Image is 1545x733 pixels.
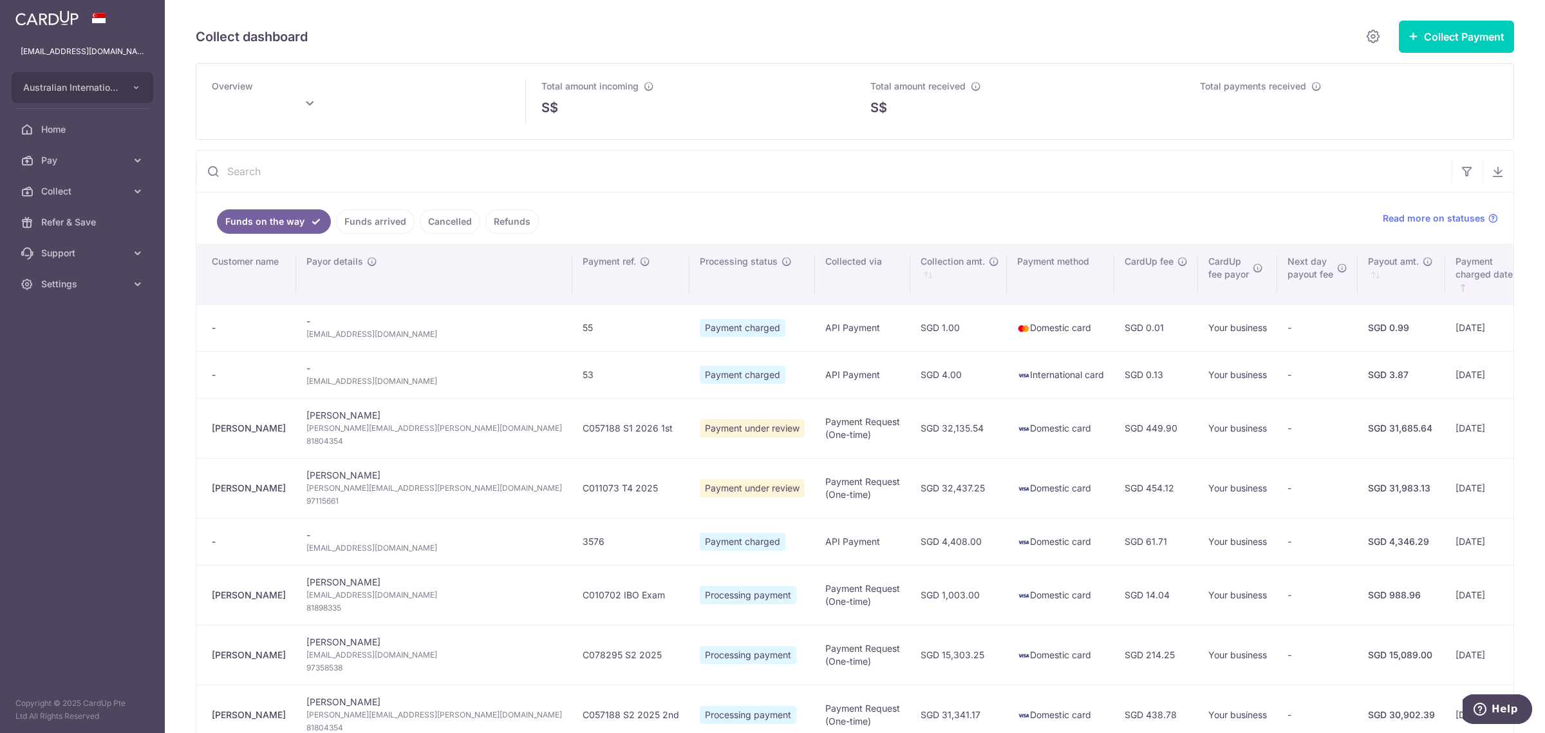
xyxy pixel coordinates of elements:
[1383,212,1485,225] span: Read more on statuses
[700,646,796,664] span: Processing payment
[1007,304,1114,351] td: Domestic card
[700,479,805,497] span: Payment under review
[1445,458,1535,518] td: [DATE]
[296,518,572,565] td: -
[1277,245,1358,304] th: Next daypayout fee
[12,72,153,103] button: Australian International School Pte Ltd
[1445,518,1535,565] td: [DATE]
[1368,255,1419,268] span: Payout amt.
[23,81,118,94] span: Australian International School Pte Ltd
[700,533,785,551] span: Payment charged
[1445,398,1535,458] td: [DATE]
[212,321,286,334] div: -
[1017,322,1030,335] img: mastercard-sm-87a3fd1e0bddd137fecb07648320f44c262e2538e7db6024463105ddbc961eb2.png
[1383,212,1498,225] a: Read more on statuses
[1368,535,1435,548] div: SGD 4,346.29
[41,185,126,198] span: Collect
[212,422,286,435] div: [PERSON_NAME]
[1114,565,1198,625] td: SGD 14.04
[1114,304,1198,351] td: SGD 0.01
[541,98,558,117] span: S$
[700,419,805,437] span: Payment under review
[1208,255,1249,281] span: CardUp fee payor
[910,351,1007,398] td: SGD 4.00
[212,482,286,495] div: [PERSON_NAME]
[870,98,887,117] span: S$
[1277,458,1358,518] td: -
[910,565,1007,625] td: SGD 1,003.00
[1445,245,1535,304] th: Paymentcharged date : activate to sort column ascending
[41,247,126,260] span: Support
[1198,518,1277,565] td: Your business
[296,625,572,685] td: [PERSON_NAME]
[1277,625,1358,685] td: -
[41,278,126,290] span: Settings
[336,209,415,234] a: Funds arrived
[296,304,572,351] td: -
[212,368,286,381] div: -
[1463,694,1532,727] iframe: Opens a widget where you can find more information
[212,535,286,548] div: -
[306,542,562,555] span: [EMAIL_ADDRESS][DOMAIN_NAME]
[485,209,539,234] a: Refunds
[910,625,1007,685] td: SGD 15,303.25
[1007,351,1114,398] td: International card
[1017,369,1030,382] img: visa-sm-192604c4577d2d35970c8ed26b86981c2741ebd56154ab54ad91a526f0f24972.png
[700,586,796,604] span: Processing payment
[296,565,572,625] td: [PERSON_NAME]
[1017,536,1030,549] img: visa-sm-192604c4577d2d35970c8ed26b86981c2741ebd56154ab54ad91a526f0f24972.png
[910,458,1007,518] td: SGD 32,437.25
[815,565,910,625] td: Payment Request (One-time)
[870,81,966,91] span: Total amount received
[1114,518,1198,565] td: SGD 61.71
[815,458,910,518] td: Payment Request (One-time)
[1368,589,1435,602] div: SGD 988.96
[306,422,562,435] span: [PERSON_NAME][EMAIL_ADDRESS][PERSON_NAME][DOMAIN_NAME]
[1445,565,1535,625] td: [DATE]
[21,45,144,58] p: [EMAIL_ADDRESS][DOMAIN_NAME]
[306,589,562,602] span: [EMAIL_ADDRESS][DOMAIN_NAME]
[572,351,689,398] td: 53
[572,458,689,518] td: C011073 T4 2025
[910,398,1007,458] td: SGD 32,135.54
[29,9,55,21] span: Help
[1277,351,1358,398] td: -
[541,81,639,91] span: Total amount incoming
[1277,565,1358,625] td: -
[296,458,572,518] td: [PERSON_NAME]
[1125,255,1174,268] span: CardUp fee
[1114,245,1198,304] th: CardUp fee
[306,375,562,388] span: [EMAIL_ADDRESS][DOMAIN_NAME]
[572,518,689,565] td: 3576
[1445,625,1535,685] td: [DATE]
[41,154,126,167] span: Pay
[572,398,689,458] td: C057188 S1 2026 1st
[1368,422,1435,435] div: SGD 31,685.64
[815,351,910,398] td: API Payment
[572,304,689,351] td: 55
[1198,304,1277,351] td: Your business
[1198,458,1277,518] td: Your business
[1114,458,1198,518] td: SGD 454.12
[815,245,910,304] th: Collected via
[1114,351,1198,398] td: SGD 0.13
[296,398,572,458] td: [PERSON_NAME]
[306,495,562,508] span: 97115661
[1198,565,1277,625] td: Your business
[572,565,689,625] td: C010702 IBO Exam
[1200,81,1306,91] span: Total payments received
[700,255,778,268] span: Processing status
[815,625,910,685] td: Payment Request (One-time)
[212,709,286,721] div: [PERSON_NAME]
[1198,351,1277,398] td: Your business
[1399,21,1514,53] button: Collect Payment
[1017,482,1030,495] img: visa-sm-192604c4577d2d35970c8ed26b86981c2741ebd56154ab54ad91a526f0f24972.png
[1007,458,1114,518] td: Domestic card
[1017,709,1030,722] img: visa-sm-192604c4577d2d35970c8ed26b86981c2741ebd56154ab54ad91a526f0f24972.png
[700,319,785,337] span: Payment charged
[306,662,562,674] span: 97358538
[815,304,910,351] td: API Payment
[196,151,1452,192] input: Search
[700,366,785,384] span: Payment charged
[1358,245,1445,304] th: Payout amt. : activate to sort column ascending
